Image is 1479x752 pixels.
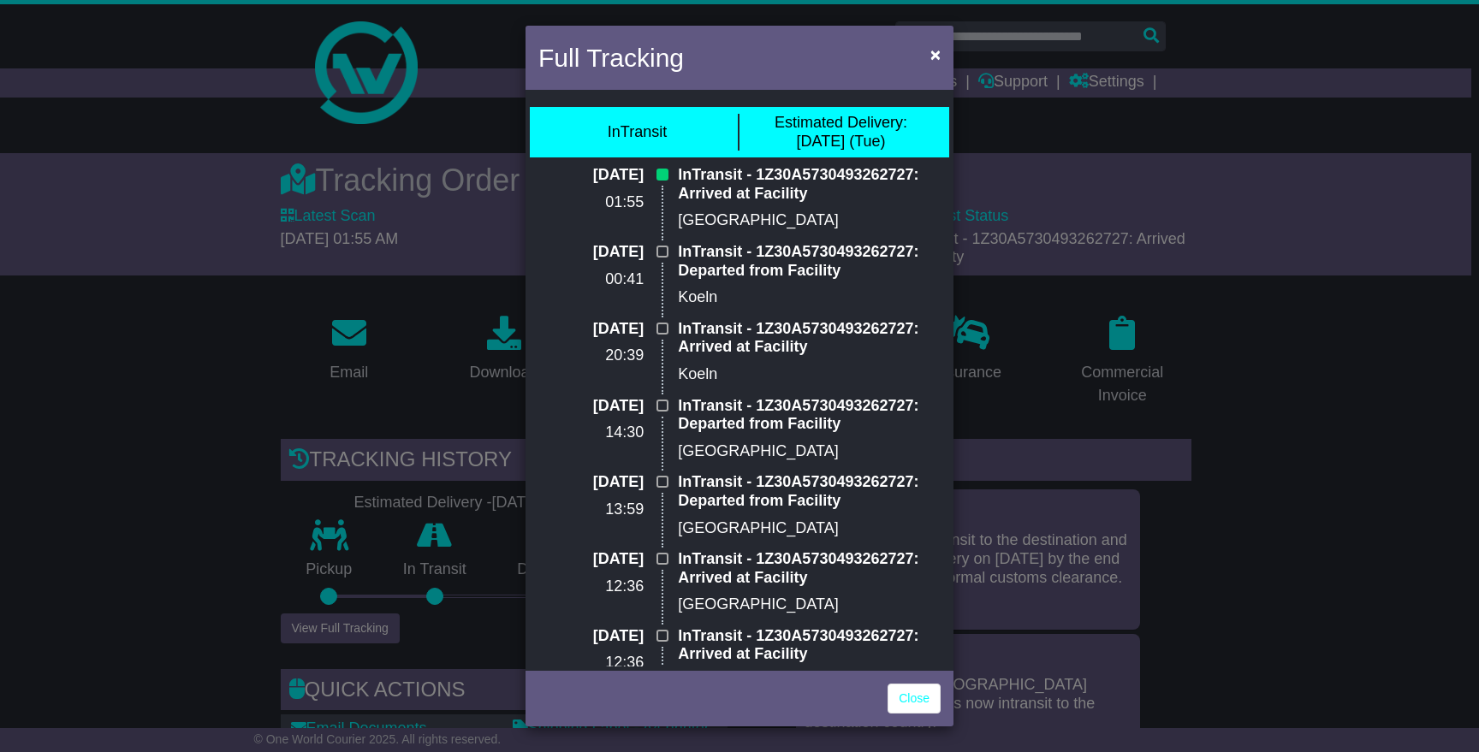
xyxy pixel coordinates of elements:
p: [DATE] [538,166,644,185]
div: InTransit [608,123,667,142]
span: × [930,44,941,64]
p: Koeln [678,365,941,384]
p: 01:55 [538,193,644,212]
a: Close [888,684,941,714]
p: InTransit - 1Z30A5730493262727: Arrived at Facility [678,627,941,664]
p: InTransit - 1Z30A5730493262727: Departed from Facility [678,473,941,510]
p: [DATE] [538,627,644,646]
span: Estimated Delivery: [775,114,907,131]
p: InTransit - 1Z30A5730493262727: Arrived at Facility [678,166,941,203]
p: [GEOGRAPHIC_DATA] [678,595,941,614]
p: InTransit - 1Z30A5730493262727: Departed from Facility [678,397,941,434]
p: 20:39 [538,346,644,365]
p: InTransit - 1Z30A5730493262727: Departed from Facility [678,243,941,280]
p: [DATE] [538,243,644,262]
p: Koeln [678,288,941,307]
p: InTransit - 1Z30A5730493262727: Arrived at Facility [678,550,941,587]
p: [DATE] [538,397,644,416]
p: [DATE] [538,473,644,492]
p: 12:36 [538,654,644,672]
p: [GEOGRAPHIC_DATA] [678,211,941,230]
p: 13:59 [538,500,644,519]
div: [DATE] (Tue) [775,114,907,151]
p: 12:36 [538,577,644,596]
p: InTransit - 1Z30A5730493262727: Arrived at Facility [678,320,941,357]
p: [DATE] [538,550,644,569]
button: Close [922,37,949,72]
p: 00:41 [538,270,644,289]
p: [GEOGRAPHIC_DATA] [678,442,941,461]
p: [GEOGRAPHIC_DATA] [678,519,941,538]
p: [DATE] [538,320,644,339]
h4: Full Tracking [538,38,684,77]
p: 14:30 [538,423,644,442]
